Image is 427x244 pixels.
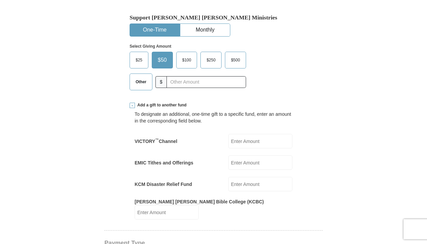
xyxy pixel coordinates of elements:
[228,134,292,148] input: Enter Amount
[132,55,146,65] span: $25
[154,55,170,65] span: $50
[132,77,150,87] span: Other
[228,55,243,65] span: $500
[135,159,193,166] label: EMIC Tithes and Offerings
[155,76,167,88] span: $
[167,76,246,88] input: Other Amount
[180,24,230,36] button: Monthly
[135,198,264,205] label: [PERSON_NAME] [PERSON_NAME] Bible College (KCBC)
[130,14,297,21] h5: Support [PERSON_NAME] [PERSON_NAME] Ministries
[155,138,159,142] sup: ™
[135,205,199,219] input: Enter Amount
[130,44,171,49] strong: Select Giving Amount
[203,55,219,65] span: $250
[228,155,292,170] input: Enter Amount
[135,181,192,188] label: KCM Disaster Relief Fund
[135,138,177,145] label: VICTORY Channel
[228,177,292,191] input: Enter Amount
[179,55,195,65] span: $100
[135,102,187,108] span: Add a gift to another fund
[130,24,180,36] button: One-Time
[135,111,292,124] div: To designate an additional, one-time gift to a specific fund, enter an amount in the correspondin...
